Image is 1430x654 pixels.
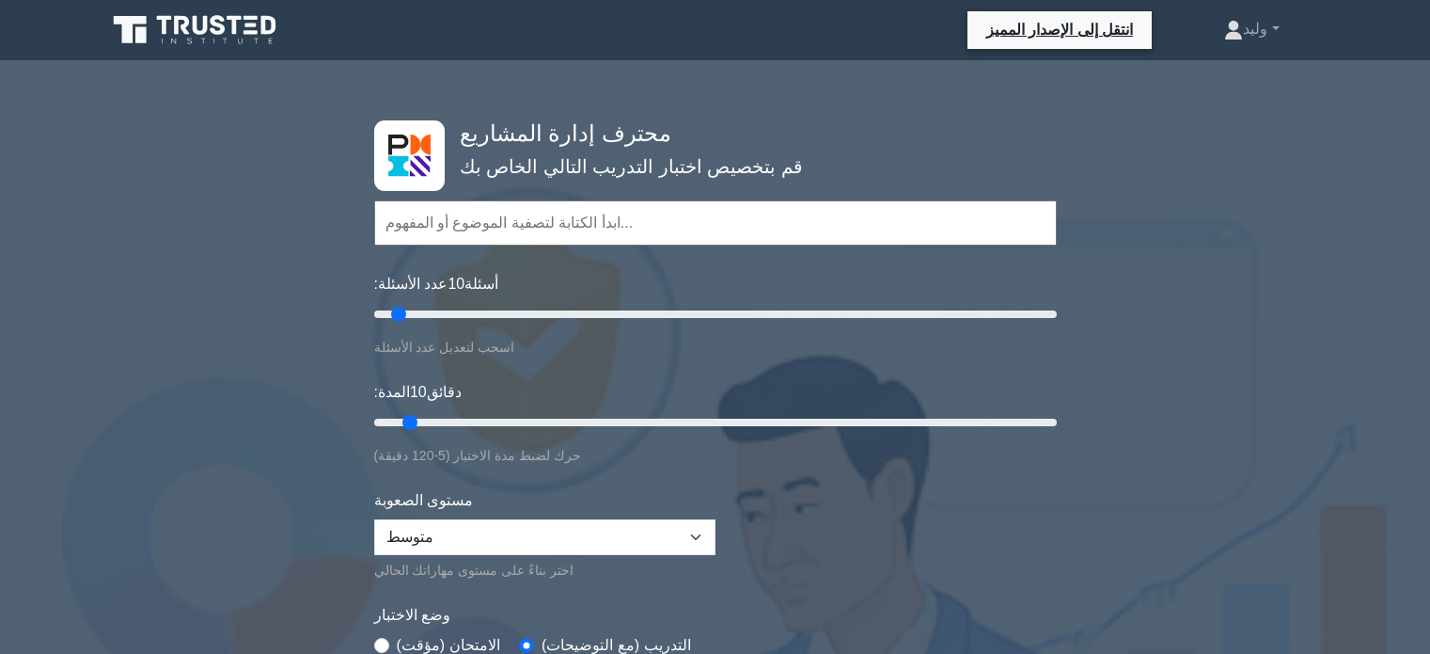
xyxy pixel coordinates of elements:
[374,276,448,292] font: عدد الأسئلة:
[397,637,500,653] font: الامتحان (مؤقت)
[542,637,691,653] font: التدريب (مع التوضيحات)
[1179,10,1324,48] a: وليد
[374,448,582,463] font: حرك لضبط مدة الاختبار (5-120 دقيقة)
[975,18,1144,41] a: انتقل إلى الإصدار المميز
[374,340,515,355] font: اسحب لتعديل عدد الأسئلة
[374,492,473,508] font: مستوى الصعوبة
[427,384,462,400] font: دقائق
[410,384,427,400] font: 10
[374,200,1057,246] input: ابدأ الكتابة لتصفية الموضوع أو المفهوم...
[460,120,671,146] font: محترف إدارة المشاريع
[986,22,1133,38] font: انتقل إلى الإصدار المميز
[464,276,498,292] font: أسئلة
[448,276,464,292] font: 10
[374,384,410,400] font: المدة:
[374,607,450,623] font: وضع الاختبار
[1243,21,1267,37] font: وليد
[374,563,574,578] font: اختر بناءً على مستوى مهاراتك الحالي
